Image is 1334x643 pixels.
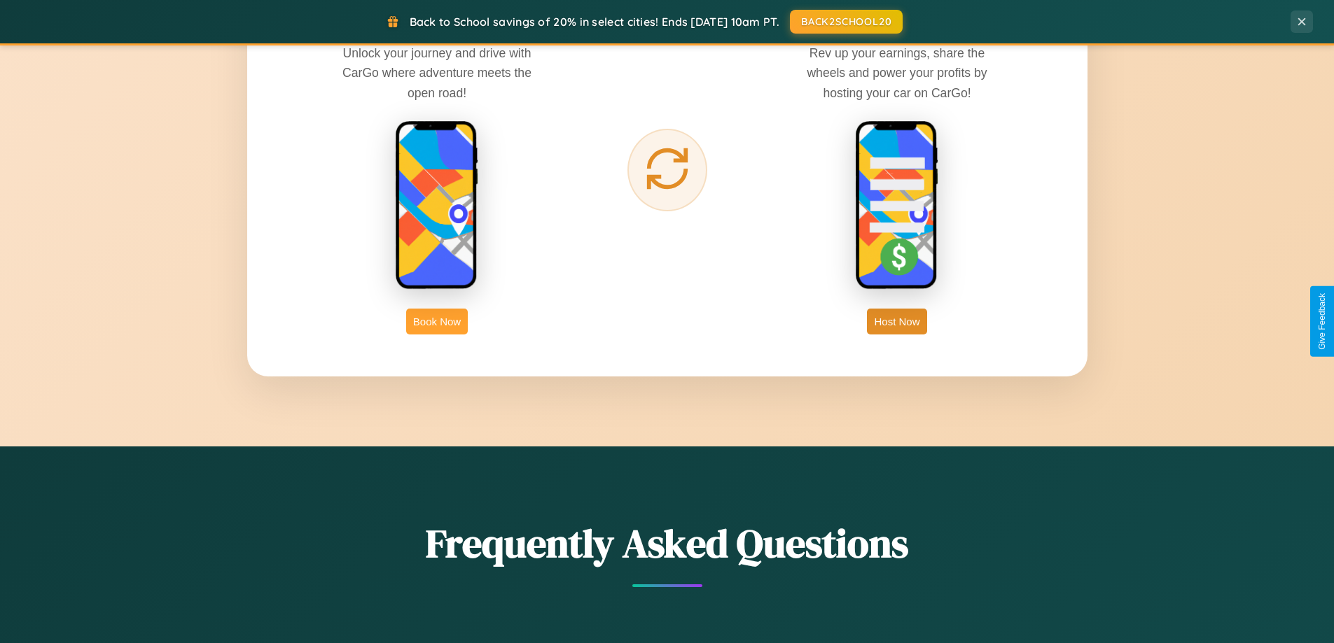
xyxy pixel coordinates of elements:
[867,309,926,334] button: Host Now
[395,120,479,291] img: rent phone
[1317,293,1327,350] div: Give Feedback
[790,10,903,34] button: BACK2SCHOOL20
[855,120,939,291] img: host phone
[332,43,542,102] p: Unlock your journey and drive with CarGo where adventure meets the open road!
[247,516,1088,570] h2: Frequently Asked Questions
[410,15,779,29] span: Back to School savings of 20% in select cities! Ends [DATE] 10am PT.
[792,43,1002,102] p: Rev up your earnings, share the wheels and power your profits by hosting your car on CarGo!
[406,309,468,334] button: Book Now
